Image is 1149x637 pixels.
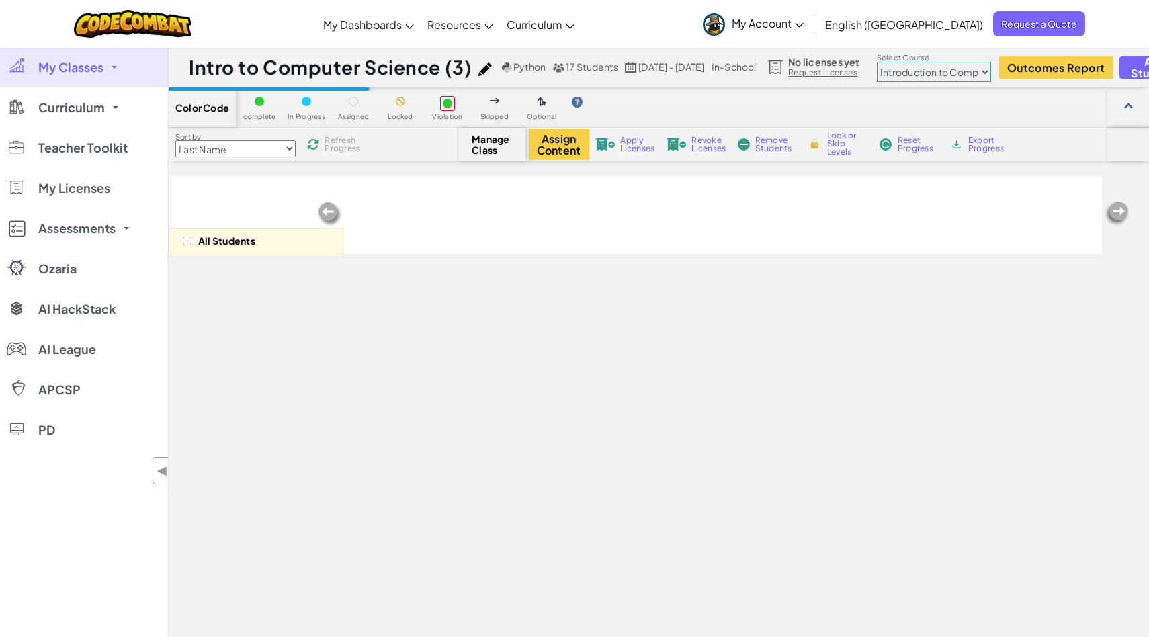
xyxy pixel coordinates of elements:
[316,201,343,228] img: Arrow_Left_Inactive.png
[703,13,725,36] img: avatar
[243,113,276,120] span: complete
[808,138,822,150] img: IconLock.svg
[157,461,168,480] span: ◀
[667,138,687,151] img: IconLicenseRevoke.svg
[304,136,321,153] img: IconReload.svg
[507,17,562,32] span: Curriculum
[513,60,546,73] span: Python
[323,17,402,32] span: My Dashboards
[38,101,105,114] span: Curriculum
[999,56,1113,79] button: Outcomes Report
[500,6,581,42] a: Curriculum
[879,138,892,151] img: IconReset.svg
[527,113,557,120] span: Optional
[950,138,963,151] img: IconArchive.svg
[595,138,615,151] img: IconLicenseApply.svg
[898,136,938,153] span: Reset Progress
[732,16,804,30] span: My Account
[638,60,704,73] span: [DATE] - [DATE]
[490,98,500,103] img: IconSkippedLevel.svg
[788,56,859,67] span: No licenses yet
[825,17,983,32] span: English ([GEOGRAPHIC_DATA])
[38,142,128,154] span: Teacher Toolkit
[338,113,370,120] span: Assigned
[502,62,512,73] img: python.png
[38,303,116,315] span: AI HackStack
[175,102,229,113] span: Color Code
[198,235,255,246] p: All Students
[478,62,492,76] img: iconPencil.svg
[993,11,1085,36] a: Request a Quote
[788,67,859,78] a: Request Licenses
[316,6,421,42] a: My Dashboards
[38,222,116,235] span: Assessments
[712,61,757,73] div: in-school
[175,132,296,142] label: Sort by
[325,136,366,153] span: Refresh Progress
[388,113,413,120] span: Locked
[288,113,325,120] span: In Progress
[696,3,810,45] a: My Account
[472,134,511,155] span: Manage Class
[552,62,564,73] img: MultipleUsers.png
[625,62,637,73] img: calendar.svg
[427,17,481,32] span: Resources
[738,138,750,151] img: IconRemoveStudents.svg
[38,182,110,194] span: My Licenses
[691,136,726,153] span: Revoke Licenses
[38,343,96,355] span: AI League
[74,10,191,38] img: CodeCombat logo
[877,52,991,63] label: Select Course
[432,113,462,120] span: Violation
[480,113,509,120] span: Skipped
[968,136,1009,153] span: Export Progress
[189,54,472,80] h1: Intro to Computer Science (3)
[38,263,77,275] span: Ozaria
[755,136,796,153] span: Remove Students
[421,6,500,42] a: Resources
[1103,200,1130,227] img: Arrow_Left_Inactive.png
[538,97,546,108] img: IconOptionalLevel.svg
[827,132,867,156] span: Lock or Skip Levels
[818,6,990,42] a: English ([GEOGRAPHIC_DATA])
[38,61,103,73] span: My Classes
[566,60,618,73] span: 17 Students
[529,129,589,160] button: Assign Content
[620,136,654,153] span: Apply Licenses
[572,97,583,108] img: IconHint.svg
